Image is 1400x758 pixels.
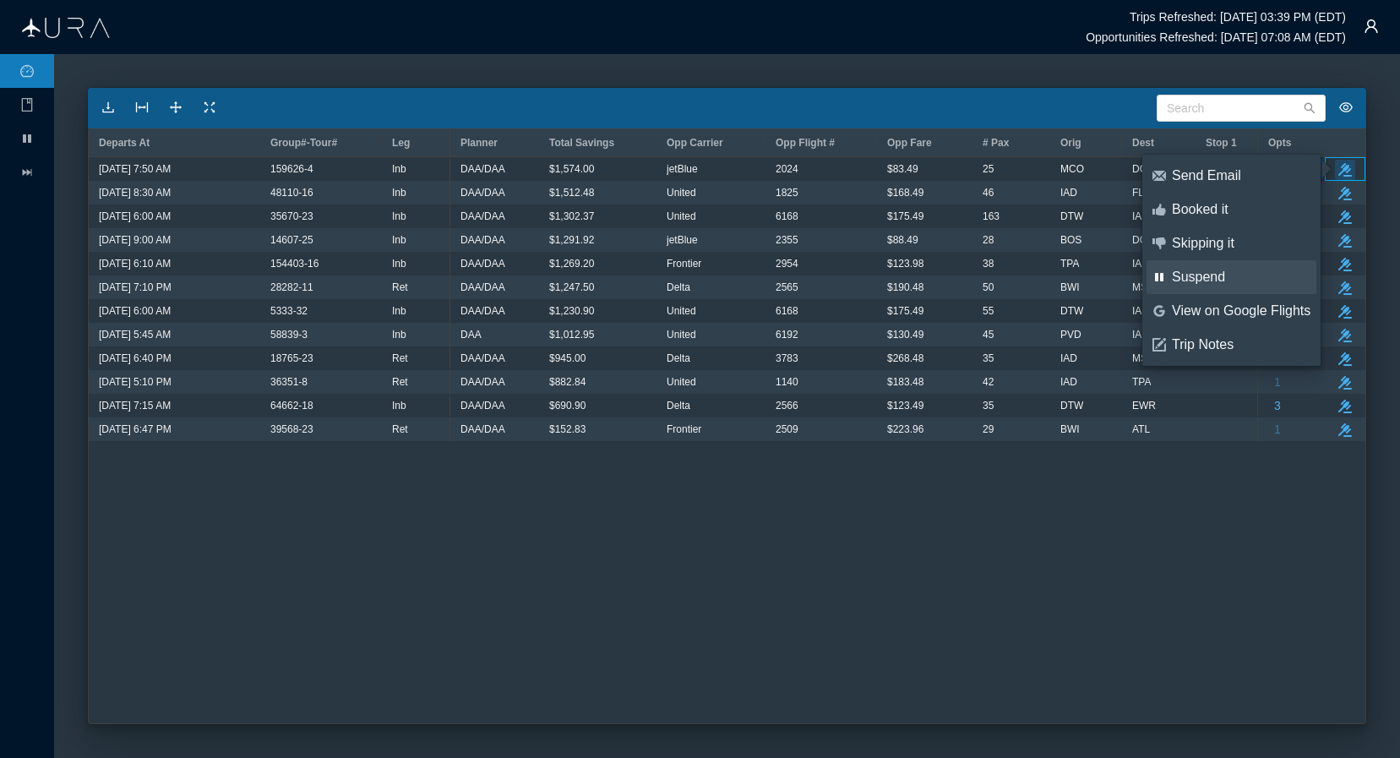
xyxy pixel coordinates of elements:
button: icon: drag [162,95,189,122]
span: jetBlue [667,158,698,180]
span: 159626-4 [270,158,313,180]
i: icon: book [20,98,34,112]
span: Inb [392,158,406,180]
span: 1 [1274,418,1281,440]
span: $175.49 [887,205,923,227]
span: DAA/DAA [460,300,505,322]
span: MCO [1060,158,1084,180]
span: Planner [460,137,498,149]
span: [DATE] 9:00 AM [99,229,171,251]
span: 154403-16 [270,253,319,275]
div: Send Email [1172,166,1310,185]
span: $175.49 [887,300,923,322]
span: 2509 [776,418,798,440]
span: 50 [983,276,994,298]
span: [DATE] 6:10 AM [99,253,171,275]
span: $945.00 [549,347,586,369]
span: Delta [667,347,690,369]
span: Opts [1268,137,1291,149]
span: Total Savings [549,137,614,149]
span: ATL [1132,418,1150,440]
span: 46 [983,182,994,204]
span: 2566 [776,395,798,417]
i: icon: search [1304,102,1316,114]
span: United [667,205,696,227]
span: [DATE] 7:15 AM [99,395,171,417]
span: Opp Fare [887,137,932,149]
span: 2954 [776,253,798,275]
span: 18765-23 [270,347,313,369]
span: Inb [392,205,406,227]
span: United [667,371,696,393]
span: 38 [983,253,994,275]
span: 5333-32 [270,300,308,322]
button: 1 [1267,371,1288,393]
span: 35 [983,347,994,369]
span: $882.84 [549,371,586,393]
span: 39568-23 [270,418,313,440]
span: 1825 [776,182,798,204]
span: DCA [1132,229,1153,251]
span: Inb [392,324,406,346]
span: Opp Flight # [776,137,835,149]
button: icon: column-width [128,95,155,122]
span: TPA [1060,253,1079,275]
span: PVD [1060,324,1081,346]
span: 163 [983,205,1000,227]
span: $123.49 [887,395,923,417]
span: Ret [392,347,408,369]
div: Trip Notes [1172,335,1310,354]
button: icon: fullscreen [196,95,223,122]
span: United [667,300,696,322]
span: United [667,324,696,346]
span: 48110-16 [270,182,313,204]
span: [DATE] 6:00 AM [99,205,171,227]
span: Frontier [667,418,701,440]
span: 45 [983,324,994,346]
span: EWR [1132,395,1156,417]
span: $1,012.95 [549,324,594,346]
i: icon: fast-forward [20,166,34,179]
span: $190.48 [887,276,923,298]
span: $130.49 [887,324,923,346]
span: Ret [392,418,408,440]
span: DAA/DAA [460,253,505,275]
span: BWI [1060,418,1080,440]
span: DTW [1060,205,1083,227]
span: 29 [983,418,994,440]
div: View on Google Flights [1172,302,1310,320]
span: Group#-Tour# [270,137,337,149]
span: Ret [392,276,408,298]
span: DAA/DAA [460,229,505,251]
span: $88.49 [887,229,918,251]
i: icon: dashboard [20,64,34,78]
button: 1 [1267,418,1288,440]
span: DTW [1060,300,1083,322]
span: 3783 [776,347,798,369]
span: # Pax [983,137,1009,149]
img: Aura Logo [22,18,110,38]
span: $152.83 [549,418,586,440]
span: 1140 [776,371,798,393]
span: [DATE] 5:45 AM [99,324,171,346]
span: IAD [1060,182,1077,204]
span: Frontier [667,253,701,275]
span: DAA/DAA [460,395,505,417]
span: United [667,182,696,204]
h6: Opportunities Refreshed: [DATE] 07:08 AM (EDT) [1086,30,1346,44]
span: $168.49 [887,182,923,204]
button: icon: eye [1332,95,1359,122]
span: IAD [1132,300,1149,322]
span: Opp Carrier [667,137,723,149]
span: [DATE] 7:50 AM [99,158,171,180]
span: Inb [392,300,406,322]
span: DAA [460,324,482,346]
span: 1 [1274,371,1281,393]
div: Skipping it [1172,234,1310,253]
span: IAD [1060,347,1077,369]
span: Inb [392,253,406,275]
span: IAD [1060,371,1077,393]
span: Delta [667,395,690,417]
span: $123.98 [887,253,923,275]
span: $1,269.20 [549,253,594,275]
